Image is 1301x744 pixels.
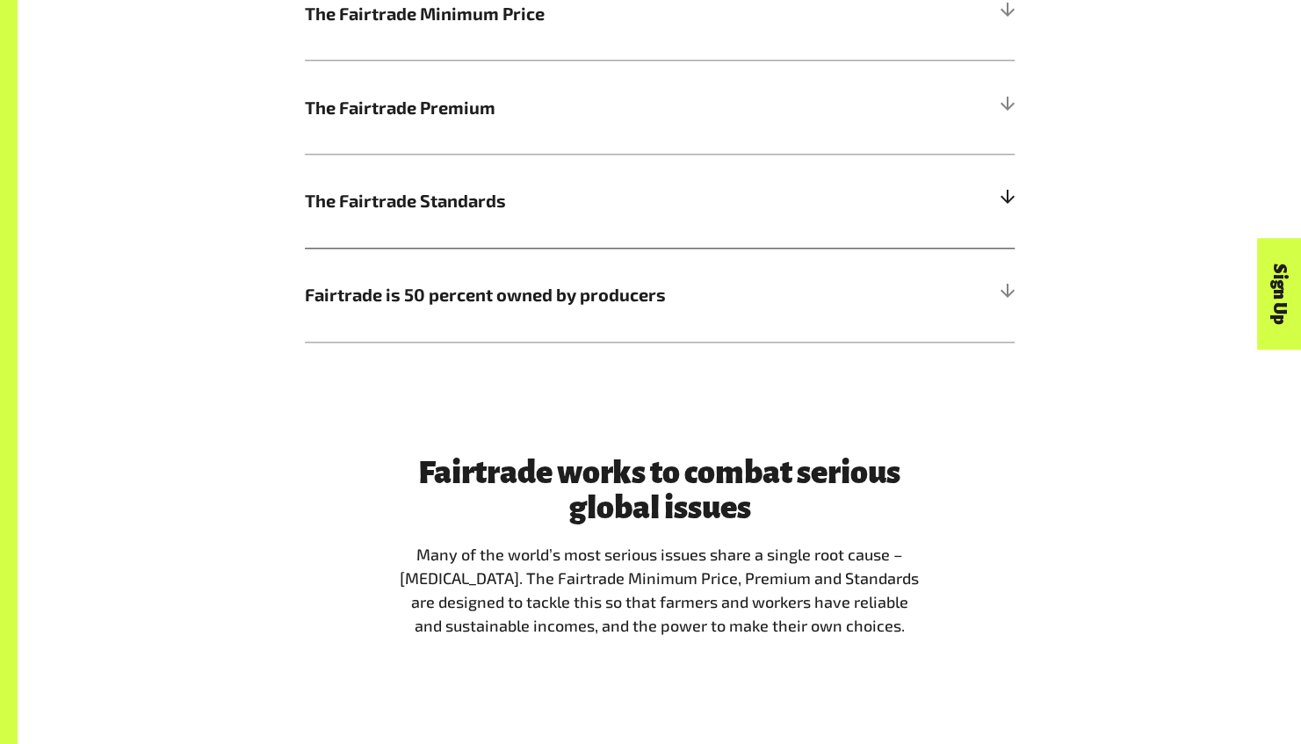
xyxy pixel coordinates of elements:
span: The Fairtrade Standards [305,187,837,213]
h3: Fairtrade works to combat serious global issues [396,455,923,525]
p: Many of the world’s most serious issues share a single root cause – [MEDICAL_DATA]. The Fairtrade... [396,543,923,638]
span: Fairtrade is 50 percent owned by producers [305,281,837,307]
span: The Fairtrade Premium [305,94,837,120]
